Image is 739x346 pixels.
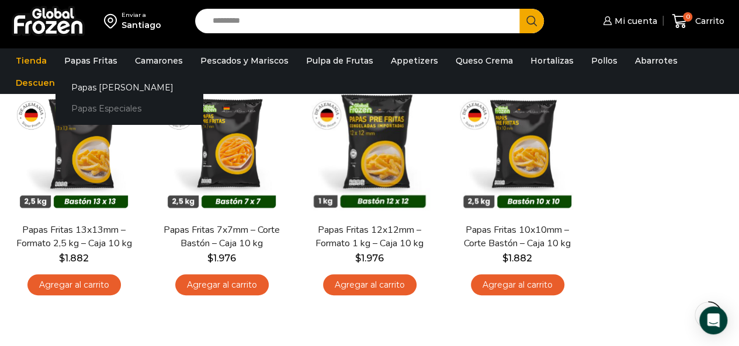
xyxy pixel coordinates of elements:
a: Papas Fritas [58,50,123,72]
a: Papas Fritas 13x13mm – Formato 2,5 kg – Caja 10 kg [15,223,133,250]
a: Papas Especiales [55,98,203,120]
span: Vista Rápida [464,186,570,206]
div: Open Intercom Messenger [699,306,727,334]
a: Queso Crema [450,50,519,72]
span: Vista Rápida [20,186,127,206]
a: Papas Fritas 12x12mm – Formato 1 kg – Caja 10 kg [311,223,428,250]
span: 0 [683,12,692,22]
span: $ [355,253,361,264]
a: Appetizers [385,50,444,72]
a: Pescados y Mariscos [195,50,294,72]
a: Papas Fritas 7x7mm – Corte Bastón – Caja 10 kg [163,223,280,250]
span: $ [502,253,508,264]
a: Pollos [585,50,623,72]
button: Search button [519,9,544,33]
bdi: 1.976 [355,253,384,264]
span: Vista Rápida [168,186,275,206]
div: Santiago [122,19,161,31]
a: Pulpa de Frutas [300,50,379,72]
a: Agregar al carrito: “Papas Fritas 13x13mm - Formato 2,5 kg - Caja 10 kg” [27,274,121,296]
a: Camarones [129,50,189,72]
img: address-field-icon.svg [104,11,122,31]
bdi: 1.976 [207,253,236,264]
a: Papas Fritas 10x10mm – Corte Bastón – Caja 10 kg [459,223,576,250]
div: Enviar a [122,11,161,19]
span: Mi cuenta [612,15,657,27]
bdi: 1.882 [59,253,89,264]
a: Agregar al carrito: “Papas Fritas 10x10mm - Corte Bastón - Caja 10 kg” [471,274,564,296]
a: 0 Carrito [669,8,727,35]
span: $ [59,253,65,264]
a: Tienda [10,50,53,72]
a: Agregar al carrito: “Papas Fritas 7x7mm - Corte Bastón - Caja 10 kg” [175,274,269,296]
a: Mi cuenta [600,9,657,33]
bdi: 1.882 [502,253,532,264]
span: Vista Rápida [316,186,422,206]
span: $ [207,253,213,264]
span: Carrito [692,15,724,27]
a: Hortalizas [525,50,580,72]
a: Descuentos [10,72,75,94]
a: Agregar al carrito: “Papas Fritas 12x12mm - Formato 1 kg - Caja 10 kg” [323,274,417,296]
a: Abarrotes [629,50,684,72]
a: Papas [PERSON_NAME] [55,76,203,98]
